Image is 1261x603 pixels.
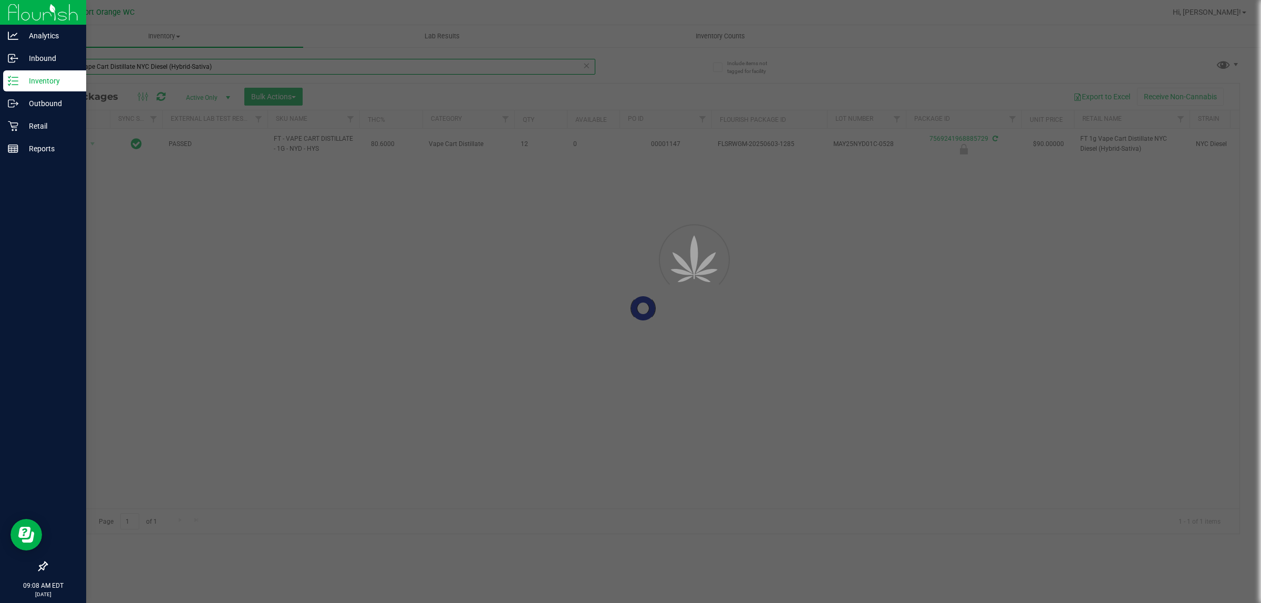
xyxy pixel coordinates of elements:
iframe: Resource center [11,519,42,550]
inline-svg: Reports [8,143,18,154]
p: 09:08 AM EDT [5,581,81,590]
p: Retail [18,120,81,132]
inline-svg: Analytics [8,30,18,41]
inline-svg: Inbound [8,53,18,64]
p: Analytics [18,29,81,42]
p: Reports [18,142,81,155]
p: Outbound [18,97,81,110]
p: Inventory [18,75,81,87]
p: Inbound [18,52,81,65]
inline-svg: Outbound [8,98,18,109]
inline-svg: Retail [8,121,18,131]
p: [DATE] [5,590,81,598]
inline-svg: Inventory [8,76,18,86]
